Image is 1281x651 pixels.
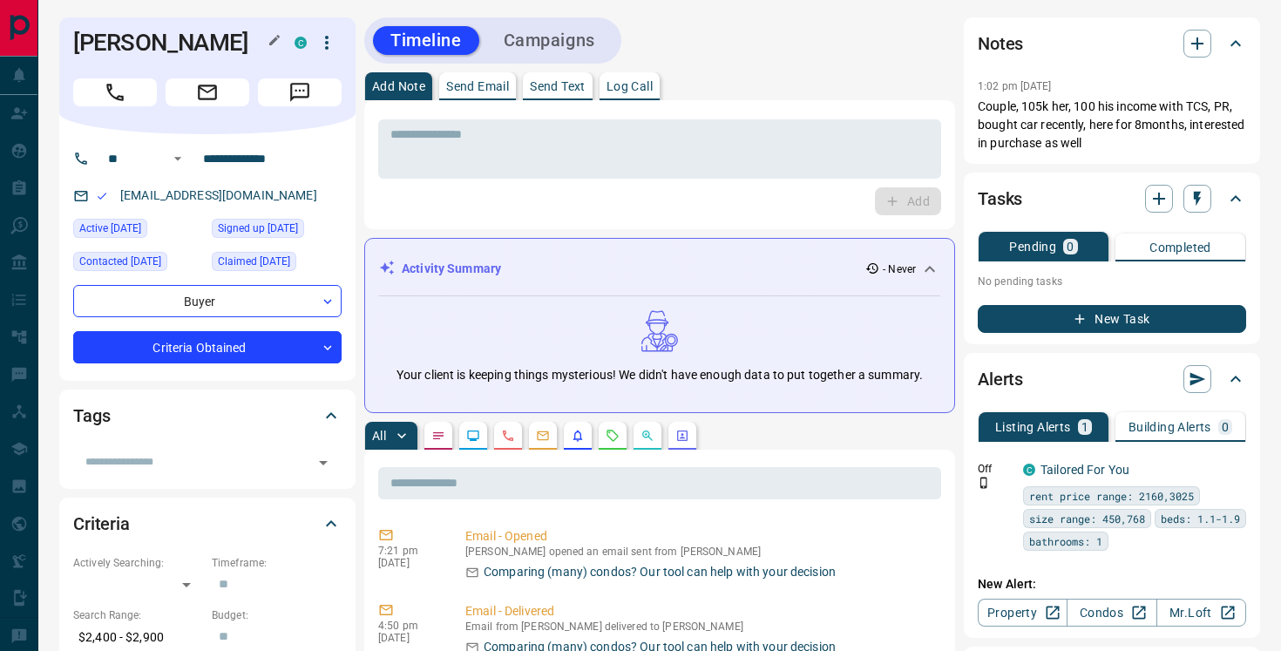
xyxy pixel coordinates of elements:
div: Notes [978,23,1246,64]
span: rent price range: 2160,3025 [1029,487,1194,505]
p: Comparing (many) condos? Our tool can help with your decision [484,563,836,581]
span: beds: 1.1-1.9 [1161,510,1240,527]
p: 0 [1222,421,1229,433]
p: Actively Searching: [73,555,203,571]
p: Send Email [446,80,509,92]
p: Email - Delivered [465,602,934,620]
p: Search Range: [73,607,203,623]
div: Tue Apr 11 2023 [73,219,203,243]
h1: [PERSON_NAME] [73,29,268,57]
span: Claimed [DATE] [218,253,290,270]
svg: Calls [501,429,515,443]
svg: Agent Actions [675,429,689,443]
span: Contacted [DATE] [79,253,161,270]
p: Timeframe: [212,555,342,571]
span: Message [258,78,342,106]
span: Call [73,78,157,106]
button: Timeline [373,26,479,55]
div: Buyer [73,285,342,317]
p: 0 [1067,241,1074,253]
span: Signed up [DATE] [218,220,298,237]
a: Tailored For You [1040,463,1129,477]
a: [EMAIL_ADDRESS][DOMAIN_NAME] [120,188,317,202]
p: Completed [1149,241,1211,254]
p: Activity Summary [402,260,501,278]
div: condos.ca [295,37,307,49]
p: 7:21 pm [378,545,439,557]
button: Campaigns [486,26,613,55]
p: [PERSON_NAME] opened an email sent from [PERSON_NAME] [465,546,934,558]
p: Budget: [212,607,342,623]
p: New Alert: [978,575,1246,593]
p: 1:02 pm [DATE] [978,80,1052,92]
p: Pending [1009,241,1056,253]
h2: Notes [978,30,1023,58]
div: Tasks [978,178,1246,220]
button: New Task [978,305,1246,333]
h2: Alerts [978,365,1023,393]
div: Tags [73,395,342,437]
p: - Never [883,261,916,277]
div: Criteria [73,503,342,545]
h2: Criteria [73,510,130,538]
p: Listing Alerts [995,421,1071,433]
div: Tue Apr 11 2023 [212,219,342,243]
svg: Lead Browsing Activity [466,429,480,443]
p: Email - Opened [465,527,934,546]
button: Open [167,148,188,169]
svg: Email Valid [96,190,108,202]
p: [DATE] [378,632,439,644]
p: Send Text [530,80,586,92]
svg: Requests [606,429,620,443]
span: bathrooms: 1 [1029,532,1102,550]
svg: Emails [536,429,550,443]
div: Activity Summary- Never [379,253,940,285]
div: Sat Sep 13 2025 [73,252,203,276]
p: Couple, 105k her, 100 his income with TCS, PR, bought car recently, here for 8months, interested ... [978,98,1246,153]
p: Log Call [607,80,653,92]
span: Active [DATE] [79,220,141,237]
h2: Tags [73,402,110,430]
a: Mr.Loft [1156,599,1246,627]
p: Off [978,461,1013,477]
svg: Opportunities [640,429,654,443]
div: condos.ca [1023,464,1035,476]
h2: Tasks [978,185,1022,213]
p: Building Alerts [1128,421,1211,433]
p: 4:50 pm [378,620,439,632]
p: Your client is keeping things mysterious! We didn't have enough data to put together a summary. [396,366,923,384]
p: Email from [PERSON_NAME] delivered to [PERSON_NAME] [465,620,934,633]
span: Email [166,78,249,106]
div: Criteria Obtained [73,331,342,363]
p: All [372,430,386,442]
svg: Listing Alerts [571,429,585,443]
button: Open [311,451,335,475]
div: Alerts [978,358,1246,400]
svg: Push Notification Only [978,477,990,489]
svg: Notes [431,429,445,443]
p: [DATE] [378,557,439,569]
p: 1 [1081,421,1088,433]
div: Tue Jul 08 2025 [212,252,342,276]
span: size range: 450,768 [1029,510,1145,527]
p: No pending tasks [978,268,1246,295]
p: Add Note [372,80,425,92]
a: Property [978,599,1067,627]
a: Condos [1067,599,1156,627]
